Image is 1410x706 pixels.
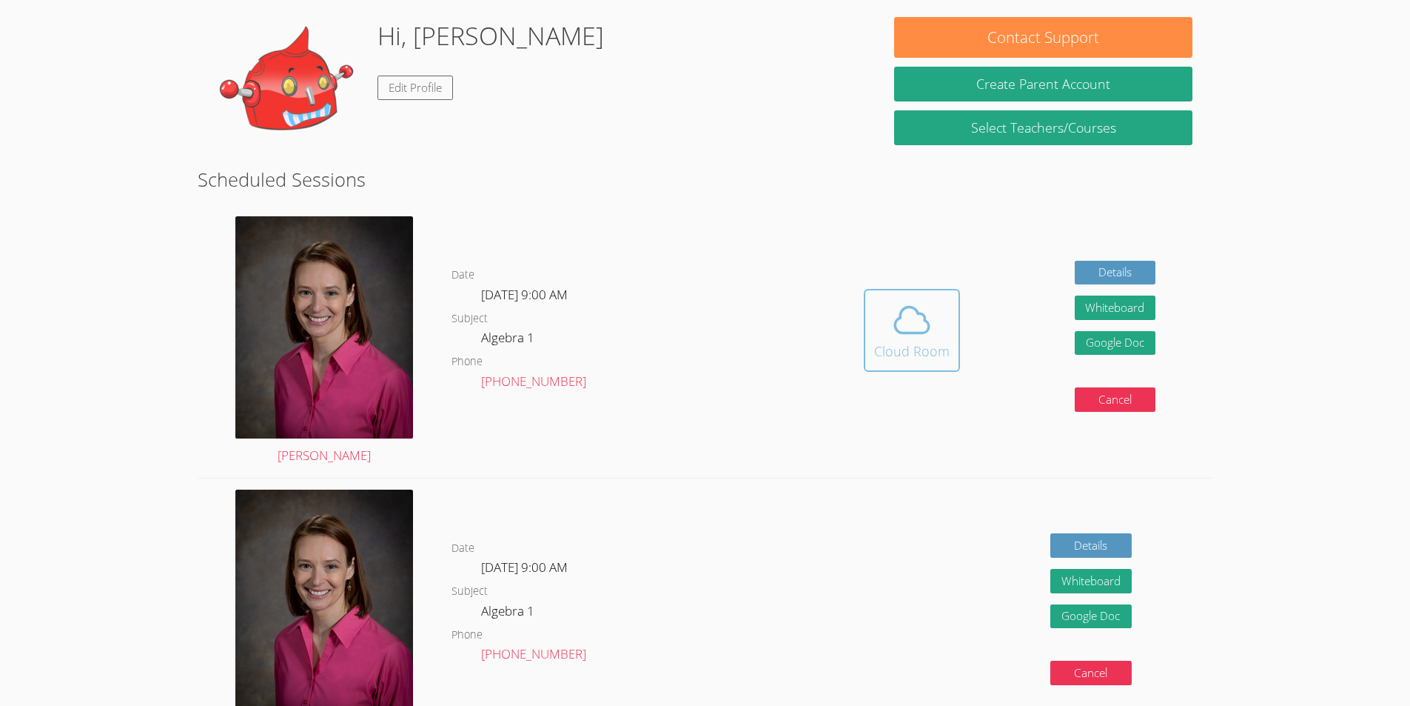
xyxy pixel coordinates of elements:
a: [PHONE_NUMBER] [481,373,586,390]
a: Google Doc [1050,605,1132,629]
dt: Phone [451,626,483,645]
dt: Phone [451,353,483,371]
button: Cancel [1050,661,1132,685]
span: [DATE] 9:00 AM [481,286,568,303]
dd: Algebra 1 [481,601,537,626]
button: Cloud Room [864,289,960,372]
button: Whiteboard [1075,296,1156,320]
button: Create Parent Account [894,67,1192,101]
a: [PHONE_NUMBER] [481,645,586,662]
a: [PERSON_NAME] [235,216,413,467]
dt: Subject [451,582,488,601]
dt: Subject [451,310,488,328]
a: Select Teachers/Courses [894,110,1192,145]
button: Whiteboard [1050,569,1132,593]
a: Details [1050,533,1132,558]
img: Miller_Becky_headshot%20(3).jpg [235,216,413,439]
h1: Hi, [PERSON_NAME] [377,17,604,55]
dt: Date [451,266,474,284]
dd: Algebra 1 [481,327,537,353]
dt: Date [451,539,474,558]
h2: Scheduled Sessions [198,165,1213,193]
img: default.png [218,17,366,165]
span: [DATE] 9:00 AM [481,559,568,576]
a: Google Doc [1075,331,1156,356]
button: Cancel [1075,387,1156,412]
a: Details [1075,261,1156,285]
button: Contact Support [894,17,1192,58]
a: Edit Profile [377,76,453,100]
div: Cloud Room [874,341,950,362]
